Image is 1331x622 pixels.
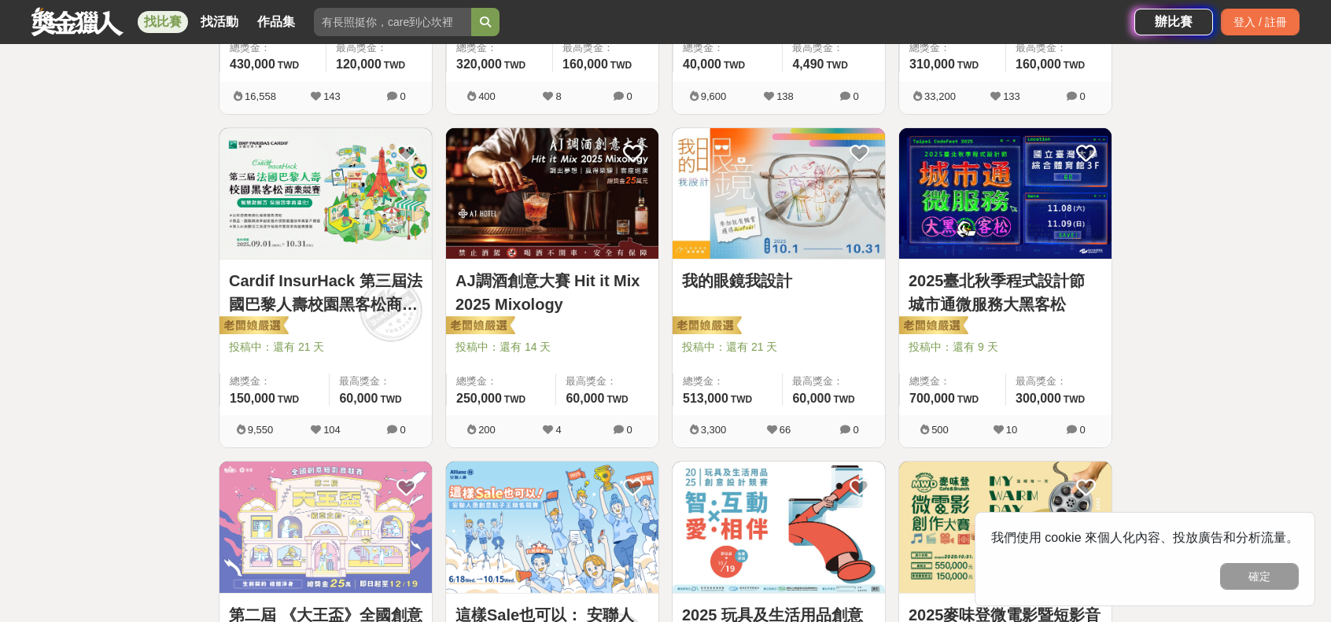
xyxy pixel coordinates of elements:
span: 3,300 [701,424,727,436]
span: 總獎金： [230,40,316,56]
button: 確定 [1220,563,1299,590]
span: TWD [833,394,854,405]
span: 150,000 [230,392,275,405]
span: 投稿中：還有 21 天 [229,339,422,355]
span: TWD [724,60,745,71]
a: Cover Image [446,462,658,594]
span: 513,000 [683,392,728,405]
span: 我們使用 cookie 來個人化內容、投放廣告和分析流量。 [991,531,1299,544]
span: 0 [853,90,858,102]
img: Cover Image [899,462,1112,593]
span: 總獎金： [683,40,772,56]
span: TWD [610,60,632,71]
span: TWD [278,394,299,405]
span: TWD [731,394,752,405]
a: 我的眼鏡我設計 [682,269,876,293]
span: 最高獎金： [336,40,422,56]
span: 160,000 [1016,57,1061,71]
span: 310,000 [909,57,955,71]
a: Cover Image [219,462,432,594]
img: Cover Image [446,128,658,259]
a: 找活動 [194,11,245,33]
span: 700,000 [909,392,955,405]
a: Cardif InsurHack 第三屆法國巴黎人壽校園黑客松商業競賽 [229,269,422,316]
span: 16,558 [245,90,276,102]
span: 9,550 [248,424,274,436]
img: Cover Image [219,462,432,593]
span: 10 [1006,424,1017,436]
span: 總獎金： [230,374,319,389]
span: 投稿中：還有 9 天 [909,339,1102,355]
span: 40,000 [683,57,721,71]
span: 最高獎金： [339,374,422,389]
span: 250,000 [456,392,502,405]
span: TWD [827,60,848,71]
a: Cover Image [899,462,1112,594]
span: 0 [853,424,858,436]
img: Cover Image [219,128,432,259]
span: 133 [1003,90,1020,102]
span: 總獎金： [683,374,772,389]
img: Cover Image [673,462,885,593]
span: 投稿中：還有 21 天 [682,339,876,355]
img: 老闆娘嚴選 [896,315,968,337]
span: 最高獎金： [792,374,876,389]
span: 最高獎金： [1016,40,1102,56]
span: 0 [1079,424,1085,436]
span: TWD [1064,60,1085,71]
span: 0 [626,90,632,102]
span: 60,000 [339,392,378,405]
span: 143 [323,90,341,102]
span: TWD [384,60,405,71]
span: 300,000 [1016,392,1061,405]
span: 0 [626,424,632,436]
img: 老闆娘嚴選 [443,315,515,337]
span: 60,000 [566,392,604,405]
span: TWD [1064,394,1085,405]
a: AJ調酒創意大賽 Hit it Mix 2025 Mixology [455,269,649,316]
span: 最高獎金： [792,40,876,56]
span: 120,000 [336,57,382,71]
span: 9,600 [701,90,727,102]
span: 320,000 [456,57,502,71]
a: Cover Image [673,462,885,594]
span: TWD [607,394,628,405]
span: 4,490 [792,57,824,71]
span: TWD [957,60,979,71]
span: 總獎金： [456,40,543,56]
span: 0 [1079,90,1085,102]
span: 138 [776,90,794,102]
img: 老闆娘嚴選 [669,315,742,337]
span: 總獎金： [909,374,996,389]
span: TWD [504,60,525,71]
span: 400 [478,90,496,102]
span: 總獎金： [456,374,546,389]
span: 60,000 [792,392,831,405]
span: 33,200 [924,90,956,102]
span: TWD [504,394,525,405]
span: 0 [400,90,405,102]
a: 2025臺北秋季程式設計節 城市通微服務大黑客松 [909,269,1102,316]
img: Cover Image [673,128,885,259]
span: 最高獎金： [1016,374,1102,389]
span: 0 [400,424,405,436]
span: 總獎金： [909,40,996,56]
span: 最高獎金： [566,374,649,389]
span: 500 [931,424,949,436]
img: Cover Image [899,128,1112,259]
a: 辦比賽 [1134,9,1213,35]
span: 104 [323,424,341,436]
img: Cover Image [446,462,658,593]
span: 4 [555,424,561,436]
span: 8 [555,90,561,102]
span: TWD [380,394,401,405]
span: 66 [780,424,791,436]
span: TWD [957,394,979,405]
span: 200 [478,424,496,436]
span: 投稿中：還有 14 天 [455,339,649,355]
